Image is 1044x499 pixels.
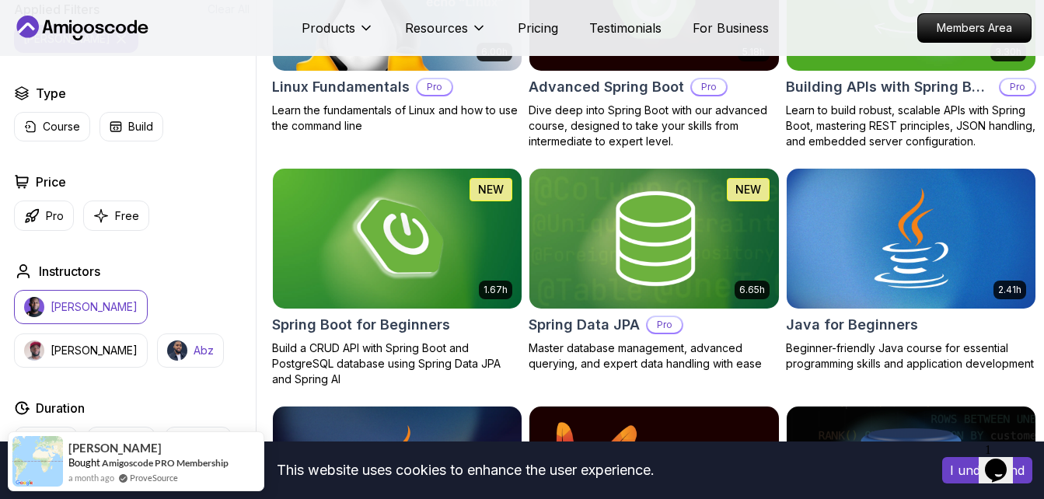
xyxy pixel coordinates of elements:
p: Pro [46,208,64,224]
button: Course [14,112,90,141]
a: Members Area [917,13,1032,43]
p: Course [43,119,80,134]
h2: Java for Beginners [786,314,918,336]
p: Free [115,208,139,224]
img: instructor img [24,340,44,361]
span: a month ago [68,471,114,484]
p: [PERSON_NAME] [51,299,138,315]
p: 1.67h [484,284,508,296]
h2: Linux Fundamentals [272,76,410,98]
p: Build a CRUD API with Spring Boot and PostgreSQL database using Spring Data JPA and Spring AI [272,340,522,387]
a: Java for Beginners card2.41hJava for BeginnersBeginner-friendly Java course for essential program... [786,168,1036,371]
p: Products [302,19,355,37]
button: Build [100,112,163,141]
p: NEW [735,182,761,197]
p: Pro [648,317,682,333]
a: Pricing [518,19,558,37]
button: instructor imgAbz [157,333,224,368]
a: Amigoscode PRO Membership [102,457,229,469]
button: Accept cookies [942,457,1032,483]
p: Resources [405,19,468,37]
h2: Building APIs with Spring Boot [786,76,993,98]
p: Master database management, advanced querying, and expert data handling with ease [529,340,779,372]
button: Free [83,201,149,231]
p: Build [128,119,153,134]
button: Resources [405,19,487,50]
p: NEW [478,182,504,197]
a: For Business [693,19,769,37]
h2: Price [36,173,66,191]
img: instructor img [167,340,187,361]
button: instructor img[PERSON_NAME] [14,333,148,368]
p: 6.65h [739,284,765,296]
h2: Spring Data JPA [529,314,640,336]
img: Spring Data JPA card [529,169,778,308]
button: instructor img[PERSON_NAME] [14,290,148,324]
img: provesource social proof notification image [12,436,63,487]
a: Testimonials [589,19,662,37]
button: Pro [14,201,74,231]
div: This website uses cookies to enhance the user experience. [12,453,919,487]
img: Java for Beginners card [787,169,1035,308]
p: Abz [194,343,214,358]
p: Dive deep into Spring Boot with our advanced course, designed to take your skills from intermedia... [529,103,779,149]
p: Beginner-friendly Java course for essential programming skills and application development [786,340,1036,372]
h2: Duration [36,399,85,417]
p: Pro [692,79,726,95]
p: Members Area [918,14,1031,42]
iframe: chat widget [979,437,1028,483]
p: Learn the fundamentals of Linux and how to use the command line [272,103,522,134]
a: ProveSource [130,471,178,484]
img: instructor img [24,297,44,317]
p: Pro [417,79,452,95]
h2: Type [36,84,66,103]
p: Pro [1000,79,1035,95]
h2: Instructors [39,262,100,281]
a: Spring Boot for Beginners card1.67hNEWSpring Boot for BeginnersBuild a CRUD API with Spring Boot ... [272,168,522,386]
img: Spring Boot for Beginners card [273,169,522,308]
a: Spring Data JPA card6.65hNEWSpring Data JPAProMaster database management, advanced querying, and ... [529,168,779,371]
span: [PERSON_NAME] [68,441,162,455]
button: 1-3 Hours [87,427,155,456]
p: 2.41h [998,284,1021,296]
button: +3 Hours [165,427,232,456]
h2: Advanced Spring Boot [529,76,684,98]
button: Products [302,19,374,50]
span: Bought [68,456,100,469]
p: Learn to build robust, scalable APIs with Spring Boot, mastering REST principles, JSON handling, ... [786,103,1036,149]
p: [PERSON_NAME] [51,343,138,358]
button: 0-1 Hour [14,427,78,456]
h2: Spring Boot for Beginners [272,314,450,336]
